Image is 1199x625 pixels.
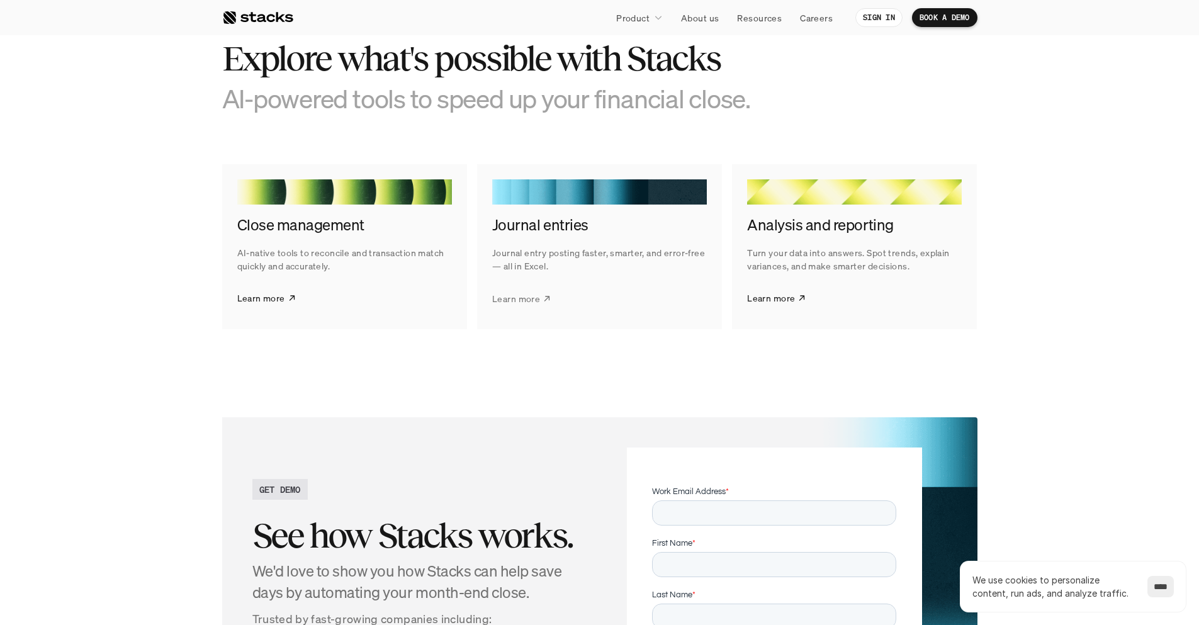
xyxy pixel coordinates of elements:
[863,13,895,22] p: SIGN IN
[492,215,707,236] h4: Journal entries
[747,283,806,314] a: Learn more
[681,11,719,25] p: About us
[149,240,204,249] a: Privacy Policy
[259,483,301,496] h2: GET DEMO
[492,246,707,273] p: Journal entry posting faster, smarter, and error-free — all in Excel.
[616,11,650,25] p: Product
[237,246,452,273] p: AI-native tools to reconcile and transaction match quickly and accurately.
[920,13,970,22] p: BOOK A DEMO
[237,283,296,314] a: Learn more
[237,215,452,236] h4: Close management
[972,573,1135,600] p: We use cookies to personalize content, run ads, and analyze traffic.
[792,6,840,29] a: Careers
[729,6,789,29] a: Resources
[222,39,789,78] h2: Explore what's possible with Stacks
[912,8,977,27] a: BOOK A DEMO
[237,291,285,305] p: Learn more
[492,283,551,314] a: Learn more
[222,83,789,114] h3: AI-powered tools to speed up your financial close.
[800,11,833,25] p: Careers
[747,291,795,305] p: Learn more
[737,11,782,25] p: Resources
[252,516,590,555] h2: See how Stacks works.
[855,8,903,27] a: SIGN IN
[747,215,962,236] h4: Analysis and reporting
[252,561,590,603] h4: We'd love to show you how Stacks can help save days by automating your month-end close.
[747,246,962,273] p: Turn your data into answers. Spot trends, explain variances, and make smarter decisions.
[492,291,540,305] p: Learn more
[673,6,726,29] a: About us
